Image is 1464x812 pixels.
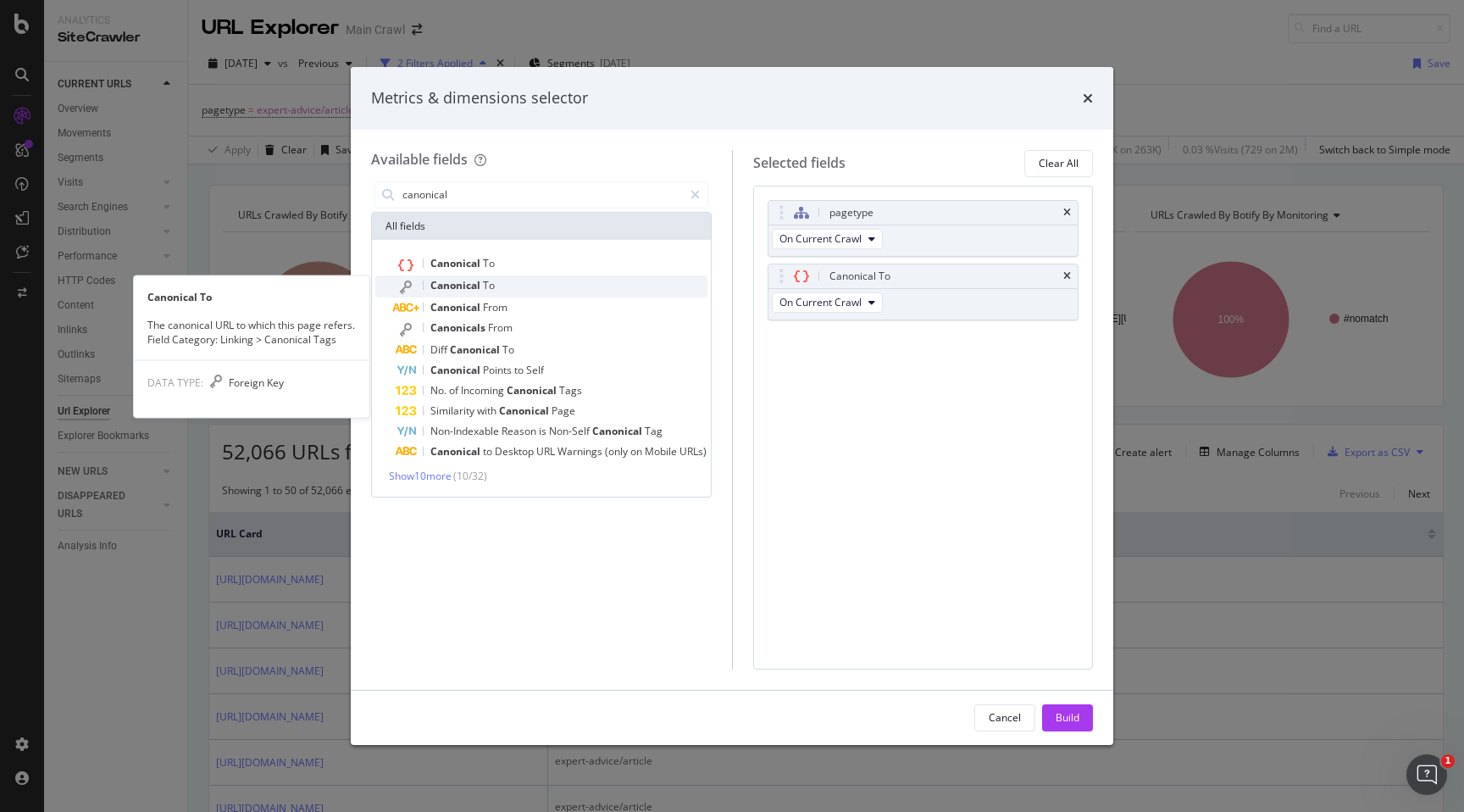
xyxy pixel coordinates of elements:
[430,320,488,335] span: Canonicals
[514,363,526,377] span: to
[974,704,1035,731] button: Cancel
[779,295,862,309] span: On Current Crawl
[430,444,483,459] span: Canonical
[779,231,862,246] span: On Current Crawl
[592,424,645,438] span: Canonical
[499,403,552,418] span: Canonical
[502,424,539,438] span: Reason
[430,256,483,270] span: Canonical
[483,444,495,459] span: to
[772,292,883,313] button: On Current Crawl
[430,383,449,398] span: No.
[134,318,369,347] div: The canonical URL to which this page refers. Field Category: Linking > Canonical Tags
[536,444,557,459] span: URL
[453,469,487,483] span: ( 10 / 32 )
[768,264,1079,320] div: Canonical TotimesOn Current Crawl
[526,363,544,377] span: Self
[483,256,495,270] span: To
[430,403,477,418] span: Similarity
[989,710,1021,725] div: Cancel
[495,444,536,459] span: Desktop
[1042,704,1093,731] button: Build
[1063,271,1071,281] div: times
[552,403,575,418] span: Page
[430,363,483,377] span: Canonical
[351,67,1113,745] div: modal
[430,342,450,357] span: Diff
[461,383,507,398] span: Incoming
[371,87,588,109] div: Metrics & dimensions selector
[539,424,549,438] span: is
[430,278,483,292] span: Canonical
[1056,710,1079,725] div: Build
[488,320,513,335] span: From
[549,424,592,438] span: Non-Self
[450,342,502,357] span: Canonical
[449,383,461,398] span: of
[630,444,645,459] span: on
[768,200,1079,257] div: pagetypetimesOn Current Crawl
[829,204,873,221] div: pagetype
[134,290,369,304] div: Canonical To
[477,403,499,418] span: with
[389,469,452,483] span: Show 10 more
[430,300,483,314] span: Canonical
[1406,754,1447,795] iframe: Intercom live chat
[483,363,514,377] span: Points
[483,300,507,314] span: From
[507,383,559,398] span: Canonical
[1024,150,1093,177] button: Clear All
[483,278,495,292] span: To
[1039,156,1079,170] div: Clear All
[645,424,663,438] span: Tag
[679,444,707,459] span: URLs)
[401,182,683,208] input: Search by field name
[829,268,890,285] div: Canonical To
[1441,754,1455,768] span: 1
[645,444,679,459] span: Mobile
[605,444,630,459] span: (only
[372,213,711,240] div: All fields
[772,229,883,249] button: On Current Crawl
[371,150,468,169] div: Available fields
[559,383,582,398] span: Tags
[753,153,846,173] div: Selected fields
[557,444,605,459] span: Warnings
[1083,87,1093,109] div: times
[430,424,502,438] span: Non-Indexable
[502,342,514,357] span: To
[1063,208,1071,218] div: times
